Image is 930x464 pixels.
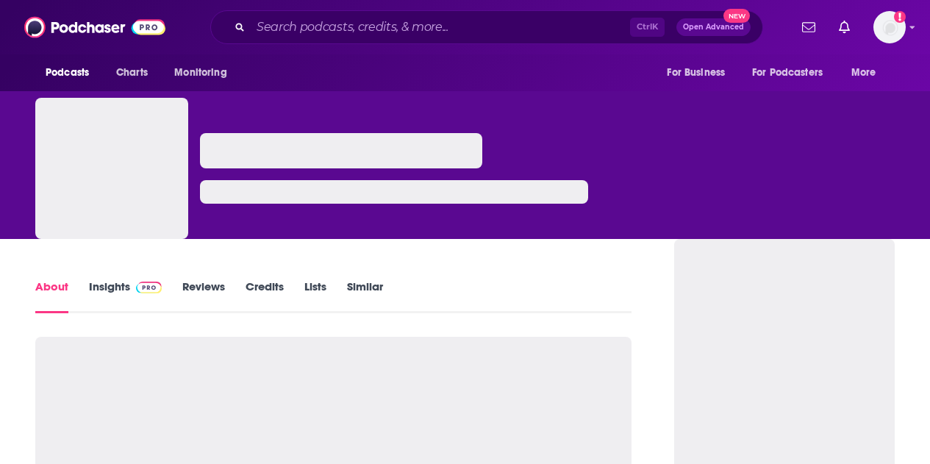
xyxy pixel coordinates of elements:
a: Show notifications dropdown [833,15,856,40]
svg: Add a profile image [894,11,906,23]
a: Charts [107,59,157,87]
span: Monitoring [174,63,226,83]
input: Search podcasts, credits, & more... [251,15,630,39]
div: Search podcasts, credits, & more... [210,10,763,44]
img: User Profile [873,11,906,43]
span: New [723,9,750,23]
span: More [851,63,876,83]
a: Lists [304,279,326,313]
button: open menu [743,59,844,87]
span: For Podcasters [752,63,823,83]
span: Logged in as CierraSunPR [873,11,906,43]
span: Charts [116,63,148,83]
a: About [35,279,68,313]
span: For Business [667,63,725,83]
img: Podchaser Pro [136,282,162,293]
a: Credits [246,279,284,313]
span: Open Advanced [683,24,744,31]
a: Reviews [182,279,225,313]
button: open menu [164,59,246,87]
a: Show notifications dropdown [796,15,821,40]
button: open menu [841,59,895,87]
button: Open AdvancedNew [676,18,751,36]
img: Podchaser - Follow, Share and Rate Podcasts [24,13,165,41]
span: Podcasts [46,63,89,83]
a: Similar [347,279,383,313]
button: open menu [35,59,108,87]
a: InsightsPodchaser Pro [89,279,162,313]
span: Ctrl K [630,18,665,37]
button: Show profile menu [873,11,906,43]
button: open menu [657,59,743,87]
